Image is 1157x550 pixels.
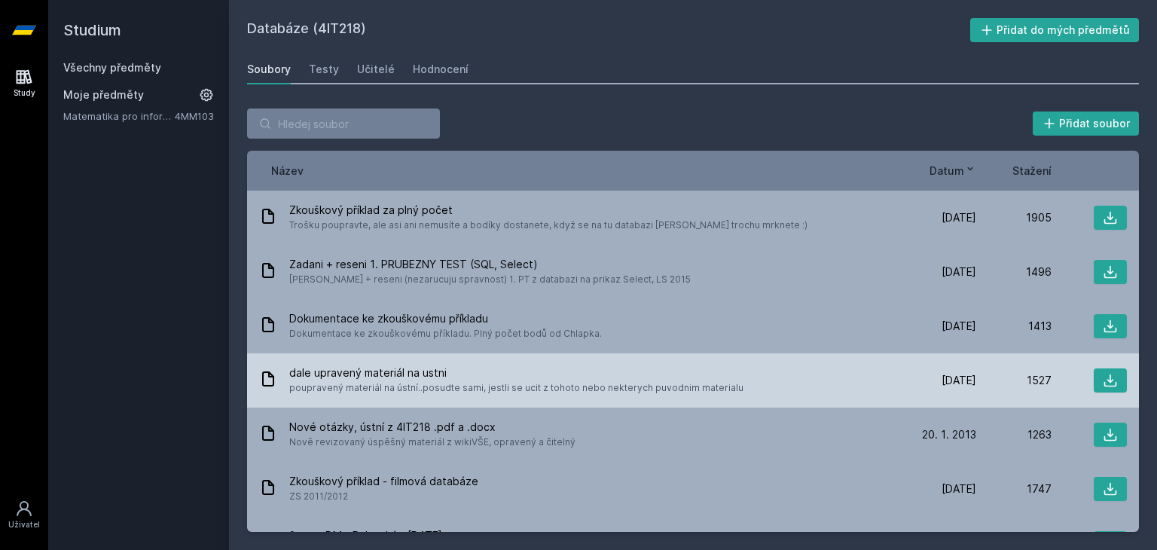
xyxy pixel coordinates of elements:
[289,528,442,543] span: 2. test DM - Palovská - [DATE]
[289,380,743,396] span: poupravený materiál na ústní..posudte sami, jestli se ucit z tohoto nebo nekterych puvodnim mater...
[175,110,214,122] a: 4MM103
[8,519,40,530] div: Uživatel
[1012,163,1052,179] button: Stažení
[930,163,964,179] span: Datum
[976,319,1052,334] div: 1413
[3,492,45,538] a: Uživatel
[14,87,35,99] div: Study
[309,62,339,77] div: Testy
[289,365,743,380] span: dale upravený materiál na ustni
[289,203,807,218] span: Zkouškový příklad za plný počet
[413,62,469,77] div: Hodnocení
[289,326,602,341] span: Dokumentace ke zkouškovému příkladu. Plný počet bodů od Chlapka.
[976,427,1052,442] div: 1263
[247,108,440,139] input: Hledej soubor
[63,61,161,74] a: Všechny předměty
[289,435,575,450] span: Nově revizovaný úspěšný materiál z wikiVŠE, opravený a čitelný
[289,489,478,504] span: ZS 2011/2012
[289,311,602,326] span: Dokumentace ke zkouškovému příkladu
[970,18,1140,42] button: Přidat do mých předmětů
[942,481,976,497] span: [DATE]
[357,62,395,77] div: Učitelé
[247,54,291,84] a: Soubory
[289,420,575,435] span: Nové otázky, ústní z 4IT218 .pdf a .docx
[63,87,144,102] span: Moje předměty
[289,474,478,489] span: Zkouškový příklad - filmová databáze
[289,272,691,287] span: [PERSON_NAME] + reseni (nezarucuju spravnost) 1. PT z databazi na prikaz Select, LS 2015
[413,54,469,84] a: Hodnocení
[357,54,395,84] a: Učitelé
[63,108,175,124] a: Matematika pro informatiky a statistiky
[942,373,976,388] span: [DATE]
[247,18,970,42] h2: Databáze (4IT218)
[942,264,976,280] span: [DATE]
[1033,112,1140,136] button: Přidat soubor
[976,481,1052,497] div: 1747
[942,319,976,334] span: [DATE]
[289,257,691,272] span: Zadani + reseni 1. PRUBEZNY TEST (SQL, Select)
[976,210,1052,225] div: 1905
[289,218,807,233] span: Trošku poupravte, ale asi ani nemusíte a bodíky dostanete, když se na tu databazi [PERSON_NAME] t...
[922,427,976,442] span: 20. 1. 2013
[976,264,1052,280] div: 1496
[247,62,291,77] div: Soubory
[271,163,304,179] button: Název
[976,373,1052,388] div: 1527
[930,163,976,179] button: Datum
[3,60,45,106] a: Study
[942,210,976,225] span: [DATE]
[309,54,339,84] a: Testy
